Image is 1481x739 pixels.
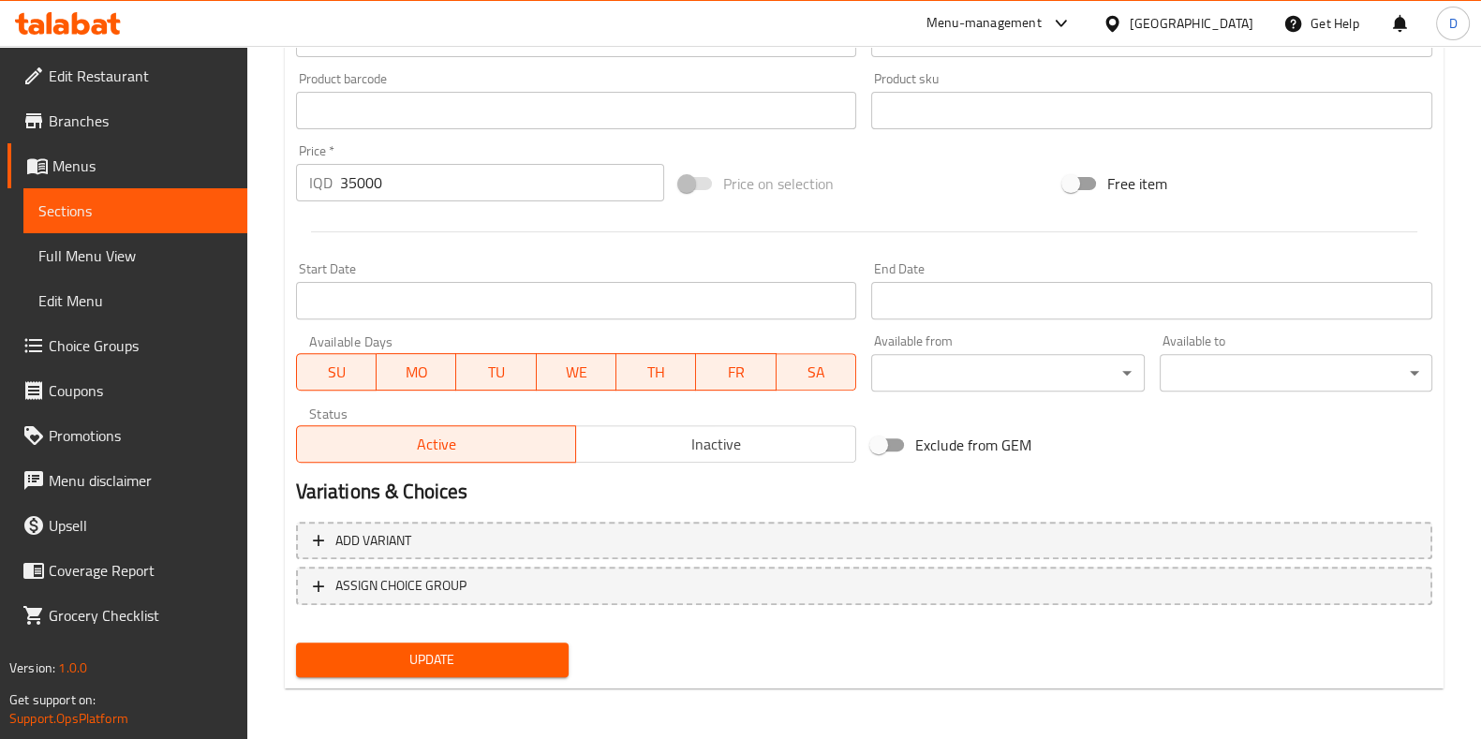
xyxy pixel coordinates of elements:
[38,200,232,222] span: Sections
[52,155,232,177] span: Menus
[7,323,247,368] a: Choice Groups
[49,110,232,132] span: Branches
[49,334,232,357] span: Choice Groups
[296,425,577,463] button: Active
[544,359,609,386] span: WE
[49,65,232,87] span: Edit Restaurant
[1448,13,1457,34] span: D
[1130,13,1253,34] div: [GEOGRAPHIC_DATA]
[456,353,536,391] button: TU
[296,353,377,391] button: SU
[384,359,449,386] span: MO
[9,706,128,731] a: Support.OpsPlatform
[49,424,232,447] span: Promotions
[296,478,1432,506] h2: Variations & Choices
[38,244,232,267] span: Full Menu View
[575,425,856,463] button: Inactive
[915,434,1031,456] span: Exclude from GEM
[296,522,1432,560] button: Add variant
[296,92,857,129] input: Please enter product barcode
[584,431,849,458] span: Inactive
[335,529,411,553] span: Add variant
[926,12,1042,35] div: Menu-management
[723,172,834,195] span: Price on selection
[49,469,232,492] span: Menu disclaimer
[304,359,369,386] span: SU
[335,574,467,598] span: ASSIGN CHOICE GROUP
[696,353,776,391] button: FR
[309,171,333,194] p: IQD
[377,353,456,391] button: MO
[49,514,232,537] span: Upsell
[23,278,247,323] a: Edit Menu
[7,98,247,143] a: Branches
[23,233,247,278] a: Full Menu View
[464,359,528,386] span: TU
[7,458,247,503] a: Menu disclaimer
[1160,354,1432,392] div: ​
[49,379,232,402] span: Coupons
[49,559,232,582] span: Coverage Report
[9,656,55,680] span: Version:
[871,354,1144,392] div: ​
[340,164,665,201] input: Please enter price
[49,604,232,627] span: Grocery Checklist
[624,359,689,386] span: TH
[311,648,554,672] span: Update
[7,143,247,188] a: Menus
[7,503,247,548] a: Upsell
[58,656,87,680] span: 1.0.0
[537,353,616,391] button: WE
[7,593,247,638] a: Grocery Checklist
[703,359,768,386] span: FR
[304,431,570,458] span: Active
[38,289,232,312] span: Edit Menu
[7,53,247,98] a: Edit Restaurant
[7,368,247,413] a: Coupons
[1107,172,1167,195] span: Free item
[616,353,696,391] button: TH
[296,643,569,677] button: Update
[23,188,247,233] a: Sections
[871,92,1432,129] input: Please enter product sku
[784,359,849,386] span: SA
[777,353,856,391] button: SA
[9,687,96,712] span: Get support on:
[7,548,247,593] a: Coverage Report
[7,413,247,458] a: Promotions
[296,567,1432,605] button: ASSIGN CHOICE GROUP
